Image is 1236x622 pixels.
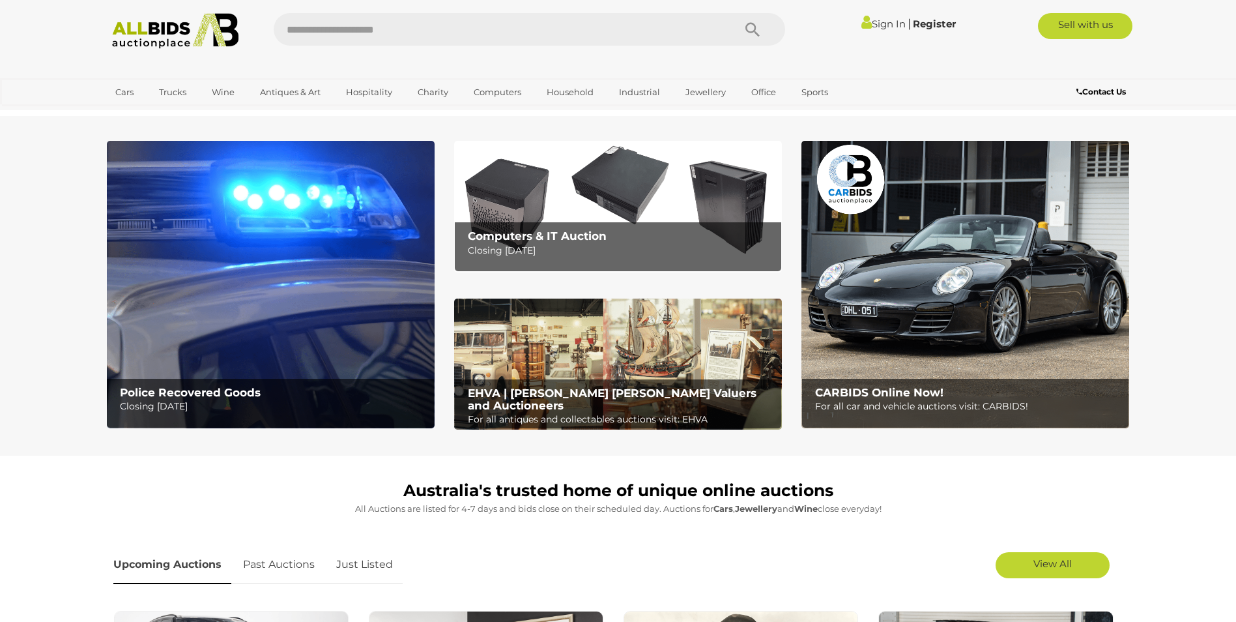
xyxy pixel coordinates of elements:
[468,387,756,412] b: EHVA | [PERSON_NAME] [PERSON_NAME] Valuers and Auctioneers
[815,386,943,399] b: CARBIDS Online Now!
[861,18,906,30] a: Sign In
[677,81,734,103] a: Jewellery
[233,546,324,584] a: Past Auctions
[815,398,1122,415] p: For all car and vehicle auctions visit: CARBIDS!
[107,141,435,428] img: Police Recovered Goods
[107,141,435,428] a: Police Recovered Goods Police Recovered Goods Closing [DATE]
[1033,557,1072,570] span: View All
[468,230,607,243] b: Computers & IT Auction
[454,141,782,272] img: Computers & IT Auction
[409,81,457,103] a: Charity
[801,141,1129,428] img: CARBIDS Online Now!
[454,141,782,272] a: Computers & IT Auction Computers & IT Auction Closing [DATE]
[793,81,837,103] a: Sports
[801,141,1129,428] a: CARBIDS Online Now! CARBIDS Online Now! For all car and vehicle auctions visit: CARBIDS!
[538,81,602,103] a: Household
[996,552,1110,578] a: View All
[338,81,401,103] a: Hospitality
[113,501,1123,516] p: All Auctions are listed for 4-7 days and bids close on their scheduled day. Auctions for , and cl...
[107,103,216,125] a: [GEOGRAPHIC_DATA]
[252,81,329,103] a: Antiques & Art
[151,81,195,103] a: Trucks
[454,299,782,430] a: EHVA | Evans Hastings Valuers and Auctioneers EHVA | [PERSON_NAME] [PERSON_NAME] Valuers and Auct...
[743,81,784,103] a: Office
[107,81,142,103] a: Cars
[120,386,261,399] b: Police Recovered Goods
[720,13,785,46] button: Search
[113,482,1123,500] h1: Australia's trusted home of unique online auctions
[1076,87,1126,96] b: Contact Us
[611,81,668,103] a: Industrial
[468,243,775,259] p: Closing [DATE]
[735,503,777,514] strong: Jewellery
[113,546,231,584] a: Upcoming Auctions
[468,411,775,428] p: For all antiques and collectables auctions visit: EHVA
[794,503,818,514] strong: Wine
[713,503,733,514] strong: Cars
[465,81,530,103] a: Computers
[203,81,243,103] a: Wine
[120,398,427,415] p: Closing [DATE]
[913,18,956,30] a: Register
[1038,13,1132,39] a: Sell with us
[105,13,246,49] img: Allbids.com.au
[454,299,782,430] img: EHVA | Evans Hastings Valuers and Auctioneers
[908,16,911,31] span: |
[326,546,403,584] a: Just Listed
[1076,85,1129,99] a: Contact Us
